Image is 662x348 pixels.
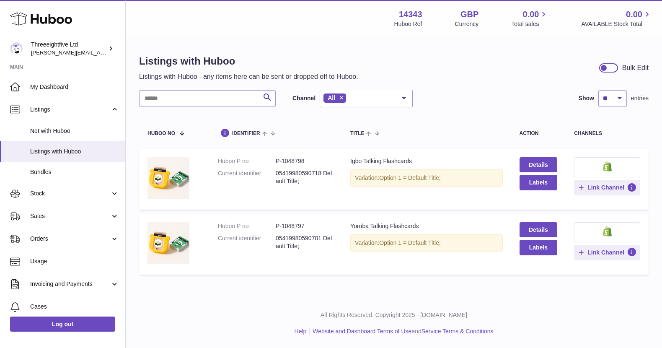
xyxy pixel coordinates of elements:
span: Total sales [511,20,548,28]
dd: 05419980590718 Default Title; [276,169,334,185]
a: Help [295,328,307,335]
span: AVAILABLE Stock Total [581,20,652,28]
span: Invoicing and Payments [30,280,110,288]
img: james@threeeightfive.co [10,42,23,55]
strong: GBP [460,9,478,20]
span: Listings with Huboo [30,148,119,156]
a: Details [520,157,558,172]
span: Option 1 = Default Title; [379,174,441,181]
dt: Current identifier [218,169,276,185]
div: channels [574,131,640,136]
a: 0.00 AVAILABLE Stock Total [581,9,652,28]
div: Bulk Edit [622,63,649,73]
img: Igbo Talking Flashcards [147,157,189,199]
span: Option 1 = Default Title; [379,239,441,246]
dt: Huboo P no [218,157,276,165]
img: shopify-small.png [603,161,612,171]
span: My Dashboard [30,83,119,91]
li: and [310,327,493,335]
dd: 05419980590701 Default Title; [276,234,334,250]
dd: P-1048797 [276,222,334,230]
div: Variation: [350,234,502,252]
span: All [328,94,335,101]
label: Channel [292,94,315,102]
dt: Current identifier [218,234,276,250]
button: Labels [520,175,558,190]
span: Huboo no [147,131,175,136]
span: Listings [30,106,110,114]
div: Currency [455,20,479,28]
a: Log out [10,317,115,332]
div: Huboo Ref [394,20,422,28]
span: Orders [30,235,110,243]
a: Website and Dashboard Terms of Use [313,328,411,335]
button: Link Channel [574,180,640,195]
div: Variation: [350,169,502,187]
a: 0.00 Total sales [511,9,548,28]
span: Sales [30,212,110,220]
dt: Huboo P no [218,222,276,230]
a: Details [520,222,558,237]
div: Igbo Talking Flashcards [350,157,502,165]
span: [PERSON_NAME][EMAIL_ADDRESS][DOMAIN_NAME] [31,49,168,56]
span: Link Channel [587,184,624,191]
span: 0.00 [626,9,642,20]
img: Yoruba Talking Flashcards [147,222,189,264]
img: shopify-small.png [603,226,612,236]
button: Labels [520,240,558,255]
button: Link Channel [574,245,640,260]
span: Cases [30,303,119,311]
div: action [520,131,558,136]
p: All Rights Reserved. Copyright 2025 - [DOMAIN_NAME] [132,311,655,319]
span: entries [631,94,649,102]
span: Not with Huboo [30,127,119,135]
span: Link Channel [587,249,624,256]
strong: 14343 [399,9,422,20]
span: Bundles [30,168,119,176]
p: Listings with Huboo - any items here can be sent or dropped off to Huboo. [139,72,358,81]
a: Service Terms & Conditions [422,328,494,335]
span: 0.00 [523,9,539,20]
dd: P-1048798 [276,157,334,165]
div: Threeeightfive Ltd [31,41,106,57]
label: Show [579,94,594,102]
span: Stock [30,190,110,197]
span: Usage [30,257,119,265]
span: identifier [232,131,260,136]
div: Yoruba Talking Flashcards [350,222,502,230]
span: title [350,131,364,136]
h1: Listings with Huboo [139,55,358,68]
